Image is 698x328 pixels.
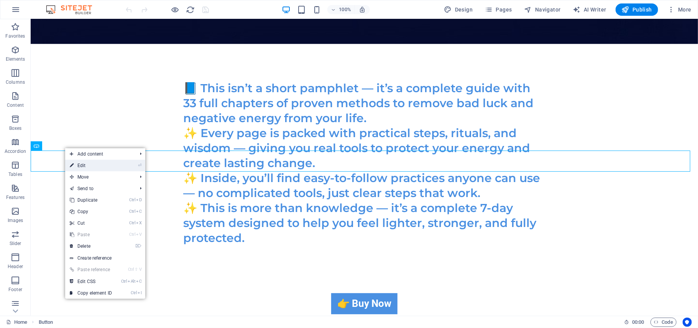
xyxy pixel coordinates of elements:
h6: 100% [339,5,351,14]
p: Tables [8,171,22,177]
i: ⏎ [138,163,141,168]
img: Editor Logo [44,5,102,14]
i: Alt [128,279,135,284]
span: Code [654,318,673,327]
span: Move [65,171,134,183]
nav: breadcrumb [39,318,53,327]
span: AI Writer [573,6,606,13]
span: Navigator [524,6,561,13]
span: : [637,319,639,325]
a: CtrlDDuplicate [65,194,117,206]
div: Design (Ctrl+Alt+Y) [441,3,476,16]
span: More [667,6,691,13]
p: Slider [10,240,21,247]
p: Content [7,102,24,108]
p: Footer [8,287,22,293]
a: Ctrl⇧VPaste reference [65,264,117,275]
i: D [136,197,141,202]
a: CtrlCCopy [65,206,117,217]
a: Click to cancel selection. Double-click to open Pages [6,318,27,327]
i: Ctrl [121,279,127,284]
i: Ctrl [129,209,135,214]
i: Ctrl [129,197,135,202]
a: ⌦Delete [65,240,117,252]
p: Elements [6,56,25,62]
button: Publish [616,3,658,16]
button: More [664,3,695,16]
i: V [136,232,141,237]
a: CtrlICopy element ID [65,287,117,299]
a: CtrlAltCEdit CSS [65,276,117,287]
span: Add content [65,148,134,160]
p: Header [8,263,23,270]
h6: Session time [624,318,644,327]
i: Ctrl [129,232,135,237]
button: Usercentrics [683,318,692,327]
p: Features [6,194,25,200]
i: ⌦ [135,244,141,248]
i: I [138,290,141,295]
i: X [136,220,141,225]
i: Ctrl [131,290,137,295]
button: reload [186,5,195,14]
button: Code [650,318,677,327]
a: Send to [65,183,134,194]
button: Navigator [521,3,564,16]
a: CtrlXCut [65,217,117,229]
i: C [136,279,141,284]
i: On resize automatically adjust zoom level to fit chosen device. [359,6,366,13]
p: Boxes [9,125,22,131]
span: 00 00 [632,318,644,327]
p: Columns [6,79,25,85]
span: Design [444,6,473,13]
span: Pages [485,6,512,13]
button: Pages [482,3,515,16]
i: Reload page [186,5,195,14]
i: V [139,267,141,272]
a: CtrlVPaste [65,229,117,240]
button: Click here to leave preview mode and continue editing [171,5,180,14]
button: 100% [327,5,355,14]
i: Ctrl [129,220,135,225]
a: ⏎Edit [65,160,117,171]
p: Accordion [5,148,26,154]
i: ⇧ [135,267,138,272]
i: Ctrl [128,267,134,272]
p: Favorites [5,33,25,39]
button: AI Writer [570,3,609,16]
i: C [136,209,141,214]
span: Click to select. Double-click to edit [39,318,53,327]
button: Design [441,3,476,16]
p: Images [8,217,23,224]
span: Publish [622,6,652,13]
a: Create reference [65,252,145,264]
